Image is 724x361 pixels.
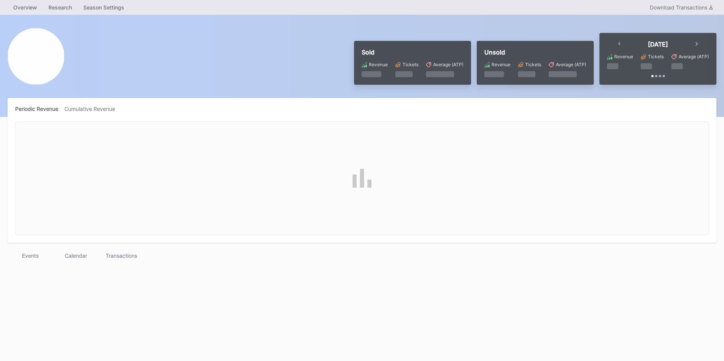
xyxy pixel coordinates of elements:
[98,250,144,261] div: Transactions
[8,2,43,13] a: Overview
[492,62,510,67] div: Revenue
[648,54,664,59] div: Tickets
[484,48,586,56] div: Unsold
[433,62,463,67] div: Average (ATP)
[403,62,418,67] div: Tickets
[556,62,586,67] div: Average (ATP)
[646,2,716,12] button: Download Transactions
[78,2,130,13] a: Season Settings
[15,106,64,112] div: Periodic Revenue
[614,54,633,59] div: Revenue
[8,250,53,261] div: Events
[369,62,388,67] div: Revenue
[650,4,713,11] div: Download Transactions
[362,48,463,56] div: Sold
[43,2,78,13] a: Research
[525,62,541,67] div: Tickets
[64,106,121,112] div: Cumulative Revenue
[679,54,709,59] div: Average (ATP)
[648,40,668,48] div: [DATE]
[53,250,98,261] div: Calendar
